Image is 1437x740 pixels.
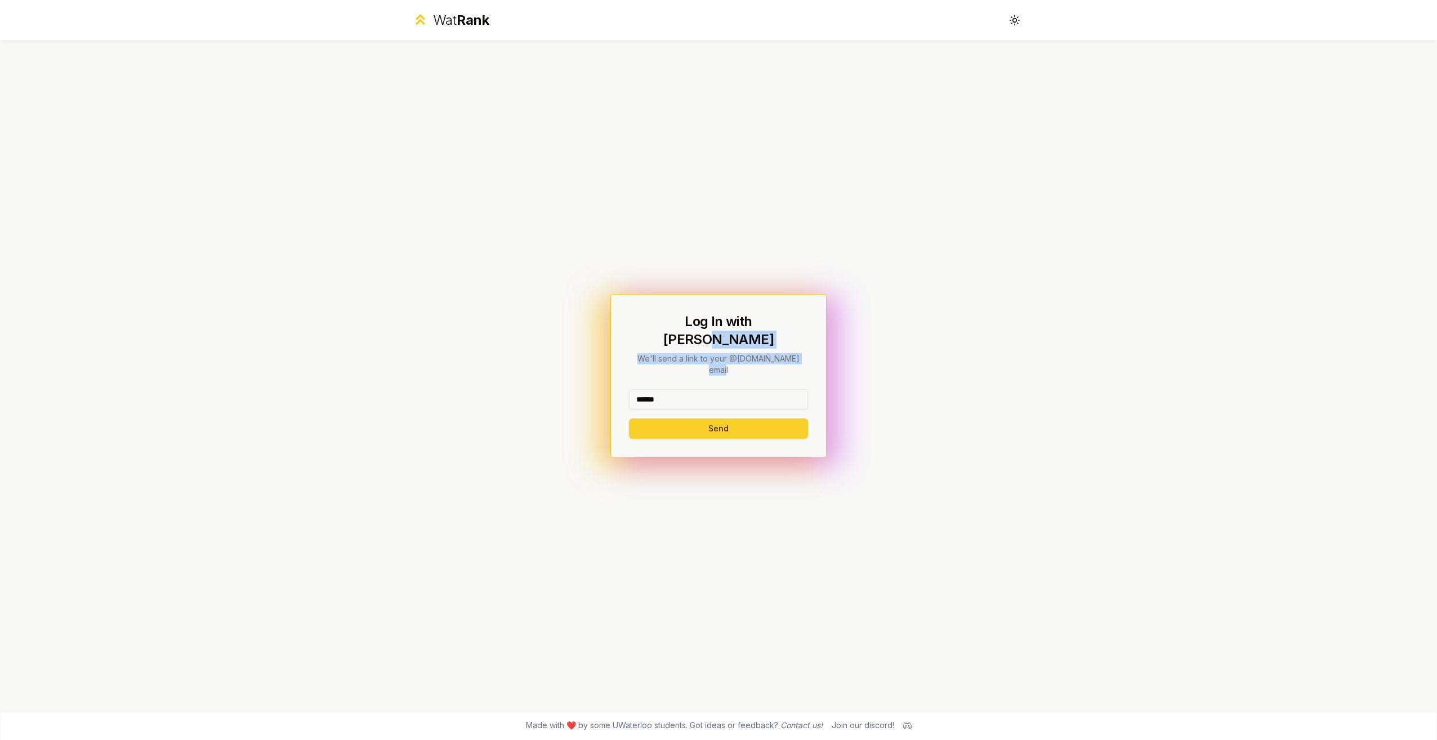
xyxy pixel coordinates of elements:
a: WatRank [412,11,489,29]
button: Send [629,418,808,439]
div: Wat [433,11,489,29]
span: Made with ❤️ by some UWaterloo students. Got ideas or feedback? [526,720,823,731]
h1: Log In with [PERSON_NAME] [629,313,808,349]
p: We'll send a link to your @[DOMAIN_NAME] email [629,353,808,376]
span: Rank [457,12,489,28]
div: Join our discord! [832,720,894,731]
a: Contact us! [780,720,823,730]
